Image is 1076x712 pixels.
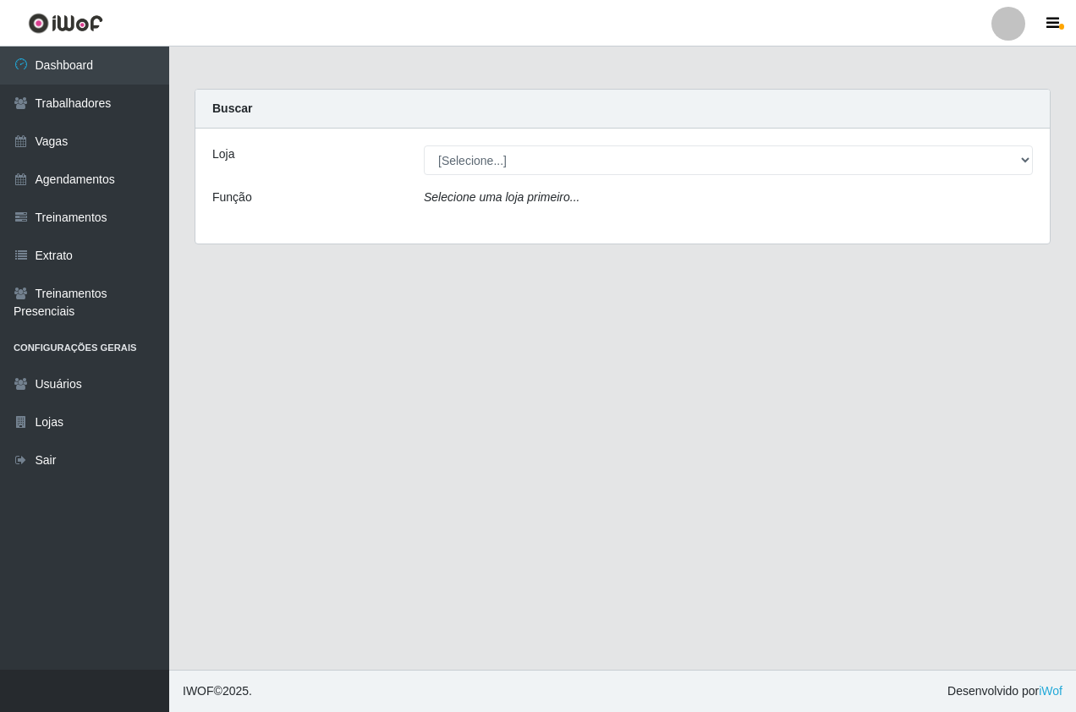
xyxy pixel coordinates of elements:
span: IWOF [183,684,214,698]
label: Função [212,189,252,206]
label: Loja [212,145,234,163]
span: Desenvolvido por [947,682,1062,700]
strong: Buscar [212,101,252,115]
i: Selecione uma loja primeiro... [424,190,579,204]
a: iWof [1039,684,1062,698]
span: © 2025 . [183,682,252,700]
img: CoreUI Logo [28,13,103,34]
